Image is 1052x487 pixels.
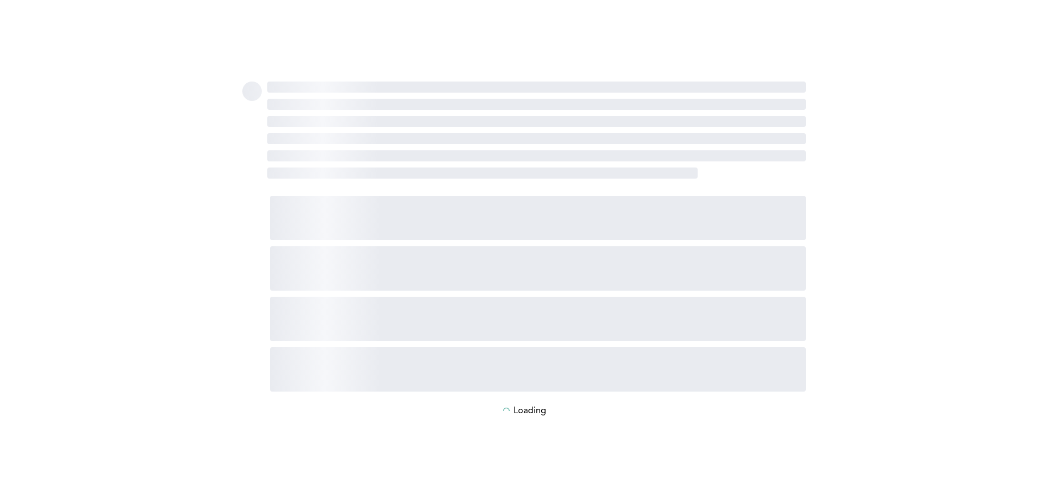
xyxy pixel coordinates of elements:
span: ‌ [242,82,262,101]
span: ‌ [267,133,806,144]
span: ‌ [267,99,806,110]
span: ‌ [267,150,806,161]
span: ‌ [267,82,806,93]
span: ‌ [270,347,806,392]
span: ‌ [267,168,698,179]
p: Loading [514,406,546,416]
span: ‌ [267,116,806,127]
span: ‌ [270,297,806,341]
span: ‌ [270,196,806,240]
span: ‌ [270,246,806,291]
